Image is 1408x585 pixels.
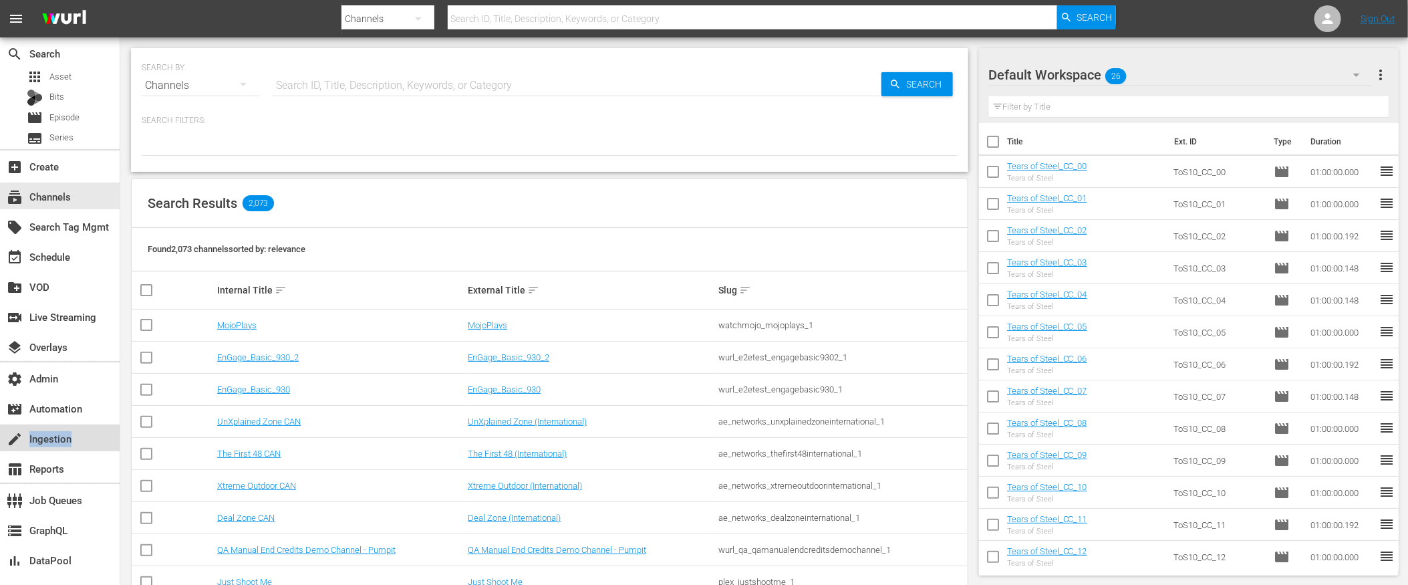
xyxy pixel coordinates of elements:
[1305,509,1379,541] td: 01:00:00.192
[1168,252,1269,284] td: ToS10_CC_03
[1007,354,1087,364] a: Tears of Steel_CC_06
[1007,482,1087,492] a: Tears of Steel_CC_10
[1168,477,1269,509] td: ToS10_CC_10
[7,523,23,539] span: GraphQL
[49,90,64,104] span: Bits
[1274,164,1290,180] span: Episode
[468,513,561,523] a: Deal Zone (International)
[1379,291,1395,308] span: reorder
[7,553,23,569] span: DataPool
[1379,163,1395,179] span: reorder
[148,244,305,254] span: Found 2,073 channels sorted by: relevance
[1274,324,1290,340] span: Episode
[8,11,24,27] span: menu
[275,284,287,296] span: sort
[1373,59,1389,91] button: more_vert
[217,320,257,330] a: MojoPlays
[1007,418,1087,428] a: Tears of Steel_CC_08
[1274,485,1290,501] span: Episode
[217,384,290,394] a: EnGage_Basic_930
[1007,238,1087,247] div: Tears of Steel
[1305,188,1379,220] td: 01:00:00.000
[1379,516,1395,532] span: reorder
[7,189,23,205] span: Channels
[1305,445,1379,477] td: 01:00:00.000
[718,481,965,491] div: ae_networks_xtremeoutdoorinternational_1
[49,70,72,84] span: Asset
[718,417,965,427] div: ae_networks_unxplainedzoneinternational_1
[7,340,23,356] span: Overlays
[1168,541,1269,573] td: ToS10_CC_12
[1305,252,1379,284] td: 01:00:00.148
[1302,123,1383,160] th: Duration
[468,545,646,555] a: QA Manual End Credits Demo Channel - Pumpit
[217,352,299,362] a: EnGage_Basic_930_2
[989,56,1373,94] div: Default Workspace
[1168,156,1269,188] td: ToS10_CC_00
[1379,259,1395,275] span: reorder
[718,545,965,555] div: wurl_qa_qamanualendcreditsdemochannel_1
[1305,284,1379,316] td: 01:00:00.148
[1274,549,1290,565] span: Episode
[1168,380,1269,413] td: ToS10_CC_07
[1007,302,1087,311] div: Tears of Steel
[27,130,43,146] span: Series
[468,320,507,330] a: MojoPlays
[718,449,965,459] div: ae_networks_thefirst48international_1
[142,67,259,104] div: Channels
[1305,477,1379,509] td: 01:00:00.000
[468,384,541,394] a: EnGage_Basic_930
[1007,123,1167,160] th: Title
[1007,174,1087,183] div: Tears of Steel
[217,417,301,427] a: UnXplained Zone CAN
[148,195,237,211] span: Search Results
[718,352,965,362] div: wurl_e2etest_engagebasic9302_1
[7,159,23,175] span: Create
[1007,270,1087,279] div: Tears of Steel
[7,371,23,387] span: Admin
[1274,453,1290,469] span: Episode
[1007,161,1087,171] a: Tears of Steel_CC_00
[1007,225,1087,235] a: Tears of Steel_CC_02
[7,493,23,509] span: Job Queues
[1266,123,1302,160] th: Type
[7,219,23,235] span: Search Tag Mgmt
[1007,450,1087,460] a: Tears of Steel_CC_09
[1105,62,1127,90] span: 26
[1379,484,1395,500] span: reorder
[1007,559,1087,568] div: Tears of Steel
[1305,541,1379,573] td: 01:00:00.000
[1168,509,1269,541] td: ToS10_CC_11
[32,3,96,35] img: ans4CAIJ8jUAAAAAAAAAAAAAAAAAAAAAAAAgQb4GAAAAAAAAAAAAAAAAAAAAAAAAJMjXAAAAAAAAAAAAAAAAAAAAAAAAgAT5G...
[217,545,396,555] a: QA Manual End Credits Demo Channel - Pumpit
[1274,228,1290,244] span: Episode
[7,401,23,417] span: Automation
[468,449,567,459] a: The First 48 (International)
[1305,380,1379,413] td: 01:00:00.148
[881,72,953,96] button: Search
[1274,356,1290,372] span: Episode
[1274,388,1290,404] span: Episode
[718,384,965,394] div: wurl_e2etest_engagebasic930_1
[1305,316,1379,348] td: 01:00:00.000
[1168,348,1269,380] td: ToS10_CC_06
[1361,13,1395,24] a: Sign Out
[1168,413,1269,445] td: ToS10_CC_08
[1379,324,1395,340] span: reorder
[1007,546,1087,556] a: Tears of Steel_CC_12
[243,195,274,211] span: 2,073
[1007,366,1087,375] div: Tears of Steel
[1007,206,1087,215] div: Tears of Steel
[1274,421,1290,437] span: Episode
[1007,514,1087,524] a: Tears of Steel_CC_11
[1379,548,1395,564] span: reorder
[217,513,275,523] a: Deal Zone CAN
[1007,495,1087,503] div: Tears of Steel
[7,249,23,265] span: Schedule
[1077,5,1112,29] span: Search
[1305,156,1379,188] td: 01:00:00.000
[27,110,43,126] span: Episode
[1379,452,1395,468] span: reorder
[468,282,714,298] div: External Title
[1373,67,1389,83] span: more_vert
